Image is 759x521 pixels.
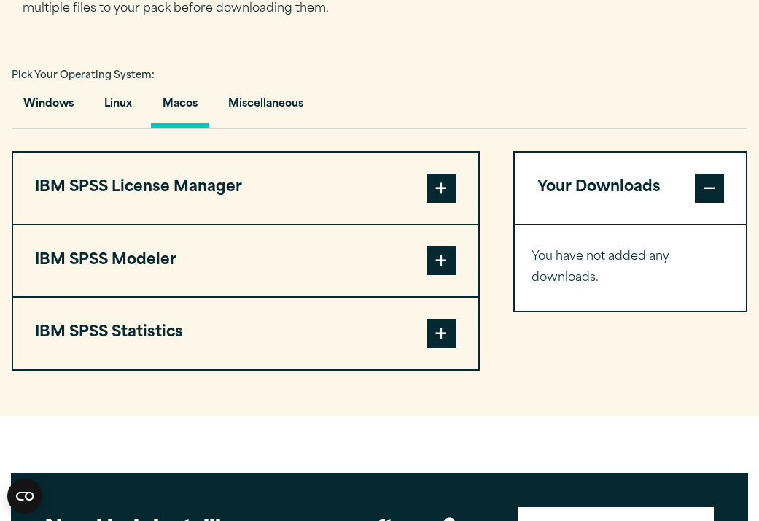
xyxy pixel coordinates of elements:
button: Miscellaneous [217,87,315,128]
button: Linux [93,87,144,128]
button: Windows [12,87,85,128]
button: IBM SPSS Statistics [13,298,478,369]
button: Macos [151,87,209,128]
span: Pick Your Operating System: [12,71,155,80]
button: Your Downloads [515,153,746,224]
p: You have not added any downloads. [532,247,728,289]
button: IBM SPSS License Manager [13,153,478,224]
button: Open CMP widget [7,479,42,514]
div: Your Downloads [515,224,746,311]
button: IBM SPSS Modeler [13,225,478,297]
